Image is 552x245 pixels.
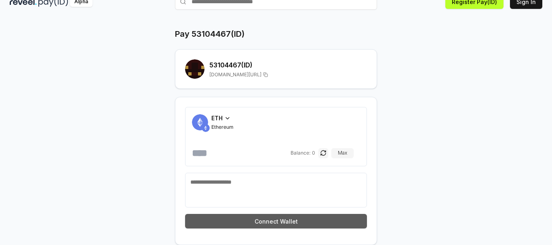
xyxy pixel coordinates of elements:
[331,148,354,158] button: Max
[211,124,234,130] span: Ethereum
[211,114,223,122] span: ETH
[185,214,367,228] button: Connect Wallet
[209,71,261,78] span: [DOMAIN_NAME][URL]
[202,124,210,132] img: ETH.svg
[209,60,367,70] h2: 53104467 (ID)
[175,28,244,40] h1: Pay 53104467(ID)
[291,150,310,156] span: Balance:
[312,150,315,156] span: 0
